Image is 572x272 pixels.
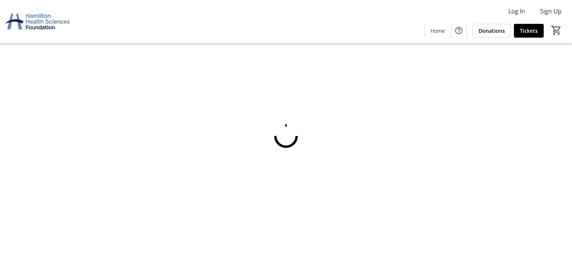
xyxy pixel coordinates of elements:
span: Donations [479,27,505,35]
button: Sign Up [534,5,568,17]
button: Log In [502,5,531,17]
button: Help [451,23,466,38]
a: Donations [473,24,511,38]
button: Cart [550,23,563,37]
span: Home [430,27,445,35]
a: Tickets [514,24,544,38]
img: Hamilton Health Sciences Foundation's Logo [4,3,71,40]
span: Tickets [520,27,538,35]
span: Sign Up [540,7,562,16]
span: Log In [508,7,525,16]
a: Home [425,24,451,38]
